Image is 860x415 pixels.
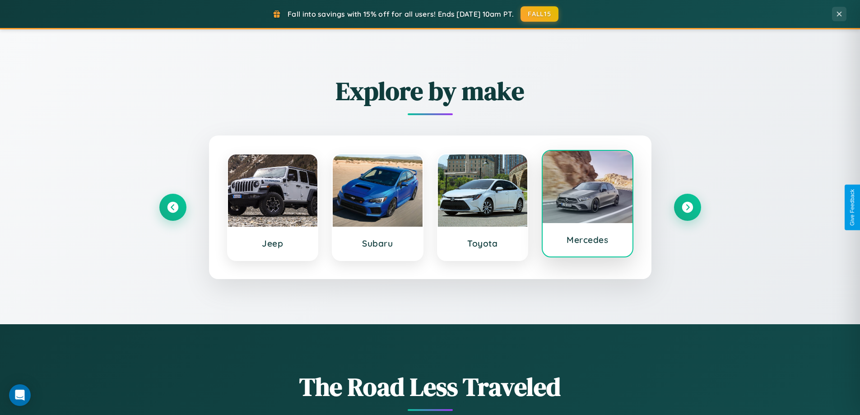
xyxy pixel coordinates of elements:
[552,234,623,245] h3: Mercedes
[159,369,701,404] h1: The Road Less Traveled
[288,9,514,19] span: Fall into savings with 15% off for all users! Ends [DATE] 10am PT.
[9,384,31,406] div: Open Intercom Messenger
[521,6,558,22] button: FALL15
[159,74,701,108] h2: Explore by make
[342,238,414,249] h3: Subaru
[237,238,309,249] h3: Jeep
[849,189,855,226] div: Give Feedback
[447,238,519,249] h3: Toyota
